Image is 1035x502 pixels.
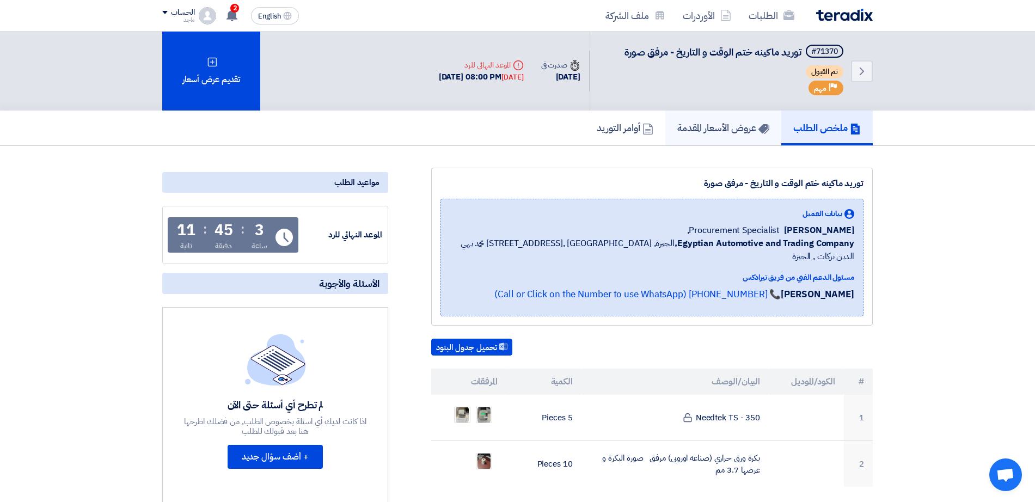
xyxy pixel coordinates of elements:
[476,451,492,471] img: _1757513075446.jpg
[806,65,843,78] span: تم القبول
[781,111,873,145] a: ملخص الطلب
[241,219,244,239] div: :
[844,369,873,395] th: #
[301,229,382,241] div: الموعد النهائي للرد
[215,223,233,238] div: 45
[183,399,368,411] div: لم تطرح أي أسئلة حتى الآن
[431,339,512,356] button: تحميل جدول البنود
[665,111,781,145] a: عروض الأسعار المقدمة
[597,3,674,28] a: ملف الشركة
[581,395,769,441] td: Needtek TS - 350
[177,223,195,238] div: 11
[255,223,264,238] div: 3
[431,369,506,395] th: المرفقات
[258,13,281,20] span: English
[541,59,580,71] div: صدرت في
[793,121,861,134] h5: ملخص الطلب
[811,48,838,56] div: #71370
[506,441,581,487] td: 10 Pieces
[581,369,769,395] th: البيان/الوصف
[455,405,470,425] img: WhatsApp_Image__at__1757512834877.jpeg
[171,8,194,17] div: الحساب
[675,237,854,250] b: Egyptian Automotive and Trading Company,
[494,287,781,301] a: 📞 [PHONE_NUMBER] (Call or Click on the Number to use WhatsApp)
[228,445,323,469] button: + أضف سؤال جديد
[162,17,194,23] div: ماجد
[989,458,1022,491] div: Open chat
[784,224,854,237] span: [PERSON_NAME]
[440,177,863,190] div: توريد ماكينه ختم الوقت و التاريخ - مرفق صورة
[252,240,267,252] div: ساعة
[585,111,665,145] a: أوامر التوريد
[814,83,826,94] span: مهم
[844,395,873,441] td: 1
[677,121,769,134] h5: عروض الأسعار المقدمة
[597,121,653,134] h5: أوامر التوريد
[687,224,780,237] span: Procurement Specialist,
[781,287,854,301] strong: [PERSON_NAME]
[450,237,854,263] span: الجيزة, [GEOGRAPHIC_DATA] ,[STREET_ADDRESS] محمد بهي الدين بركات , الجيزة
[674,3,740,28] a: الأوردرات
[581,441,769,487] td: بكرة ورق حراري (صناعه اوروبى) مرفق صورة البكرة و عرضها 3.7 مم
[476,405,492,425] img: WhatsApp_Image__at___1757512834621.jpeg
[506,369,581,395] th: الكمية
[215,240,232,252] div: دقيقة
[816,9,873,21] img: Teradix logo
[162,172,388,193] div: مواعيد الطلب
[319,277,379,290] span: الأسئلة والأجوبة
[162,32,260,111] div: تقديم عرض أسعار
[439,71,524,83] div: [DATE] 08:00 PM
[541,71,580,83] div: [DATE]
[203,219,207,239] div: :
[245,334,306,385] img: empty_state_list.svg
[199,7,216,25] img: profile_test.png
[803,208,842,219] span: بيانات العميل
[439,59,524,71] div: الموعد النهائي للرد
[844,441,873,487] td: 2
[624,45,801,59] span: توريد ماكينه ختم الوقت و التاريخ - مرفق صورة
[450,272,854,283] div: مسئول الدعم الفني من فريق تيرادكس
[230,4,239,13] span: 2
[183,417,368,436] div: اذا كانت لديك أي اسئلة بخصوص الطلب, من فضلك اطرحها هنا بعد قبولك للطلب
[624,45,846,60] h5: توريد ماكينه ختم الوقت و التاريخ - مرفق صورة
[740,3,803,28] a: الطلبات
[769,369,844,395] th: الكود/الموديل
[251,7,299,25] button: English
[501,72,523,83] div: [DATE]
[506,395,581,441] td: 5 Pieces
[180,240,193,252] div: ثانية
